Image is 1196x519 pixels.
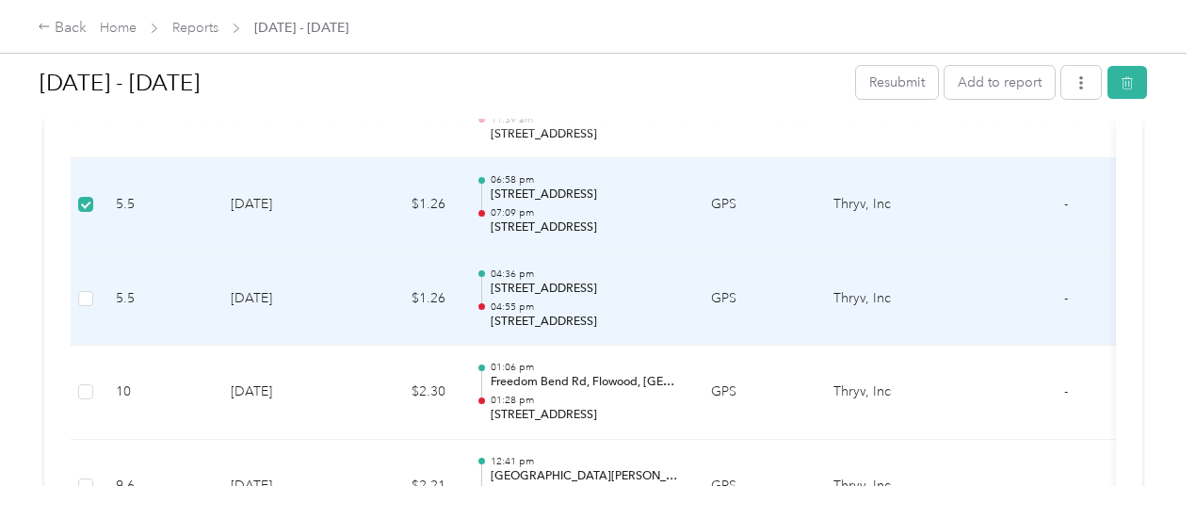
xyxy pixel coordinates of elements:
td: Thryv, Inc [818,252,960,347]
p: 01:28 pm [491,394,681,407]
p: [STREET_ADDRESS] [491,187,681,203]
p: 01:06 pm [491,361,681,374]
p: [STREET_ADDRESS] [491,281,681,298]
p: Freedom Bend Rd, Flowood, [GEOGRAPHIC_DATA] [491,374,681,391]
p: [STREET_ADDRESS] [491,126,681,143]
td: GPS [696,252,818,347]
td: $1.26 [347,158,461,252]
td: [DATE] [216,158,347,252]
td: GPS [696,158,818,252]
p: 07:09 pm [491,206,681,219]
td: [DATE] [216,252,347,347]
p: 04:55 pm [491,300,681,314]
td: GPS [696,346,818,440]
button: Add to report [945,66,1055,99]
p: 12:41 pm [491,455,681,468]
a: Home [100,20,137,36]
h1: Aug 1 - 31, 2025 [40,60,843,105]
td: $2.30 [347,346,461,440]
a: Reports [172,20,218,36]
span: [DATE] - [DATE] [254,18,348,38]
span: - [1064,383,1068,399]
p: [GEOGRAPHIC_DATA][PERSON_NAME][US_STATE], [GEOGRAPHIC_DATA] [491,468,681,485]
p: 04:36 pm [491,268,681,281]
td: Thryv, Inc [818,346,960,440]
td: [DATE] [216,346,347,440]
td: $1.26 [347,252,461,347]
p: [STREET_ADDRESS] [491,314,681,331]
p: [STREET_ADDRESS] [491,219,681,236]
span: - [1064,290,1068,306]
td: 5.5 [101,158,216,252]
div: Back [38,17,87,40]
iframe: Everlance-gr Chat Button Frame [1091,414,1196,519]
td: Thryv, Inc [818,158,960,252]
td: 10 [101,346,216,440]
p: 06:58 pm [491,173,681,187]
span: - [1064,196,1068,212]
p: [STREET_ADDRESS] [491,407,681,424]
td: 5.5 [101,252,216,347]
span: - [1064,478,1068,494]
button: Resubmit [856,66,938,99]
